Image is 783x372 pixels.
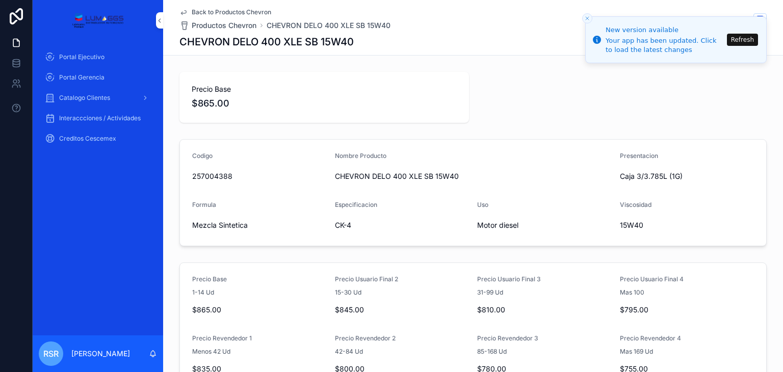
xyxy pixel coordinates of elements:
[335,201,377,208] span: Especificacion
[59,53,105,61] span: Portal Ejecutivo
[192,220,327,230] span: Mezcla Sintetica
[477,288,503,297] span: 31-99 Ud
[43,348,59,360] span: RSR
[179,35,354,49] h1: CHEVRON DELO 400 XLE SB 15W40
[39,48,157,66] a: Portal Ejecutivo
[192,8,271,16] span: Back to Productos Chevron
[192,96,457,111] span: $865.00
[582,13,592,23] button: Close toast
[71,349,130,359] p: [PERSON_NAME]
[192,334,252,342] span: Precio Revendedor 1
[192,201,216,208] span: Formula
[59,114,141,122] span: Interaccciones / Actividades
[620,275,684,283] span: Precio Usuario Final 4
[727,34,758,46] button: Refresh
[335,152,386,160] span: Nombre Producto
[59,73,105,82] span: Portal Gerencia
[33,41,163,161] div: scrollable content
[335,334,396,342] span: Precio Revendedor 2
[179,20,256,31] a: Productos Chevron
[335,171,612,181] span: CHEVRON DELO 400 XLE SB 15W40
[606,36,724,55] div: Your app has been updated. Click to load the latest changes
[335,275,398,283] span: Precio Usuario Final 2
[267,20,390,31] a: CHEVRON DELO 400 XLE SB 15W40
[39,89,157,107] a: Catalogo Clientes
[620,348,653,356] span: Mas 169 Ud
[620,220,754,230] span: 15W40
[335,220,469,230] span: CK-4
[192,20,256,31] span: Productos Chevron
[477,275,541,283] span: Precio Usuario Final 3
[620,288,644,297] span: Mas 100
[39,109,157,127] a: Interaccciones / Actividades
[477,348,507,356] span: 85-168 Ud
[620,334,681,342] span: Precio Revendedor 4
[192,275,227,283] span: Precio Base
[620,201,651,208] span: Viscosidad
[606,25,724,35] div: New version available
[620,152,658,160] span: Presentacion
[335,305,469,315] span: $845.00
[192,84,457,94] span: Precio Base
[192,348,230,356] span: Menos 42 Ud
[192,288,214,297] span: 1-14 Ud
[192,305,327,315] span: $865.00
[620,305,754,315] span: $795.00
[59,135,116,143] span: Creditos Cescemex
[59,94,110,102] span: Catalogo Clientes
[39,129,157,148] a: Creditos Cescemex
[192,171,327,181] span: 257004388
[335,288,361,297] span: 15-30 Ud
[477,201,488,208] span: Uso
[335,348,363,356] span: 42-84 Ud
[477,220,612,230] span: Motor diesel
[39,68,157,87] a: Portal Gerencia
[477,334,538,342] span: Precio Revendedor 3
[620,171,683,181] span: Caja 3/3.785L (1G)
[192,152,213,160] span: Codigo
[477,305,612,315] span: $810.00
[72,12,123,29] img: App logo
[179,8,271,16] a: Back to Productos Chevron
